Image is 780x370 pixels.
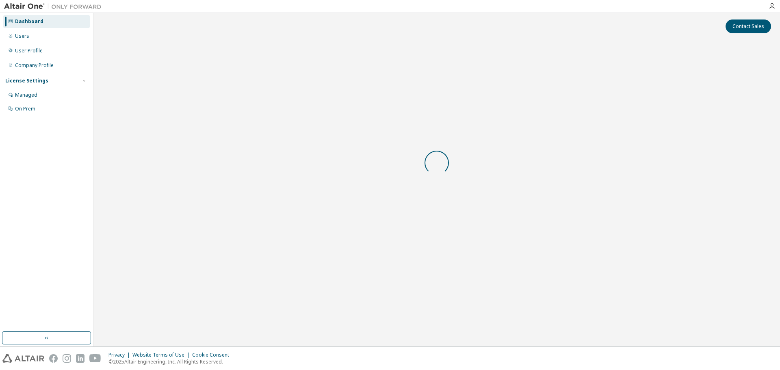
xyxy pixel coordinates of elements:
img: youtube.svg [89,354,101,363]
div: Managed [15,92,37,98]
img: Altair One [4,2,106,11]
img: facebook.svg [49,354,58,363]
div: License Settings [5,78,48,84]
div: Privacy [108,352,132,358]
div: Dashboard [15,18,43,25]
div: Cookie Consent [192,352,234,358]
div: User Profile [15,48,43,54]
div: Company Profile [15,62,54,69]
img: altair_logo.svg [2,354,44,363]
img: instagram.svg [63,354,71,363]
div: On Prem [15,106,35,112]
div: Users [15,33,29,39]
img: linkedin.svg [76,354,84,363]
div: Website Terms of Use [132,352,192,358]
button: Contact Sales [726,19,771,33]
p: © 2025 Altair Engineering, Inc. All Rights Reserved. [108,358,234,365]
